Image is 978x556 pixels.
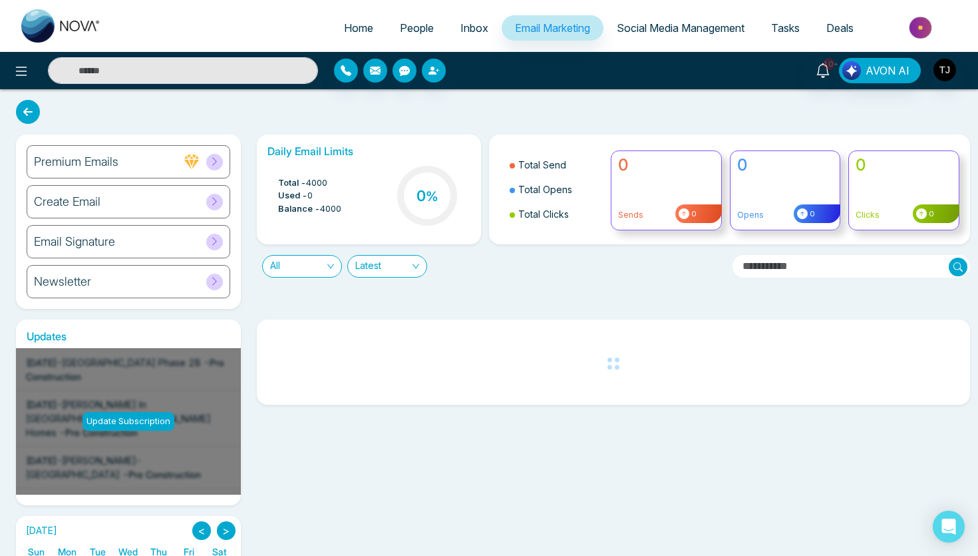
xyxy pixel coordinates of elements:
span: AVON AI [866,63,909,79]
a: 10+ [807,58,839,81]
img: Lead Flow [842,61,861,80]
span: Used - [278,189,307,202]
a: Home [331,15,387,41]
a: Tasks [758,15,813,41]
span: People [400,21,434,35]
span: 4000 [306,176,327,190]
h4: 0 [737,156,834,175]
a: Email Marketing [502,15,603,41]
span: % [426,188,438,204]
span: 0 [307,189,313,202]
span: Total - [278,176,306,190]
p: Sends [618,209,715,221]
button: > [217,521,236,540]
h4: 0 [618,156,715,175]
h6: Newsletter [34,274,91,289]
span: 0 [808,208,815,220]
img: Nova CRM Logo [21,9,101,43]
span: Latest [355,256,419,277]
span: 0 [927,208,934,220]
h3: 0 [416,187,438,204]
span: Email Marketing [515,21,590,35]
span: Tasks [771,21,800,35]
h6: Premium Emails [34,154,118,169]
h2: [DATE] [21,525,57,537]
span: Social Media Management [617,21,744,35]
span: 10+ [823,58,835,70]
h6: Email Signature [34,234,115,249]
h6: Updates [16,330,241,343]
a: Social Media Management [603,15,758,41]
h6: Daily Email Limits [267,145,471,158]
li: Total Clicks [510,202,603,226]
span: Home [344,21,373,35]
img: Market-place.gif [874,13,970,43]
span: Balance - [278,202,320,216]
li: Total Opens [510,177,603,202]
h6: Create Email [34,194,100,209]
h4: 0 [856,156,952,175]
div: Update Subscription [82,412,174,431]
span: All [270,256,334,277]
span: Inbox [460,21,488,35]
a: People [387,15,447,41]
span: Deals [826,21,854,35]
span: 0 [689,208,697,220]
a: Deals [813,15,867,41]
span: 4000 [320,202,341,216]
button: < [192,521,211,540]
img: User Avatar [933,59,956,81]
p: Opens [737,209,834,221]
div: Open Intercom Messenger [933,511,965,543]
li: Total Send [510,152,603,177]
p: Clicks [856,209,952,221]
button: AVON AI [839,58,921,83]
a: Inbox [447,15,502,41]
